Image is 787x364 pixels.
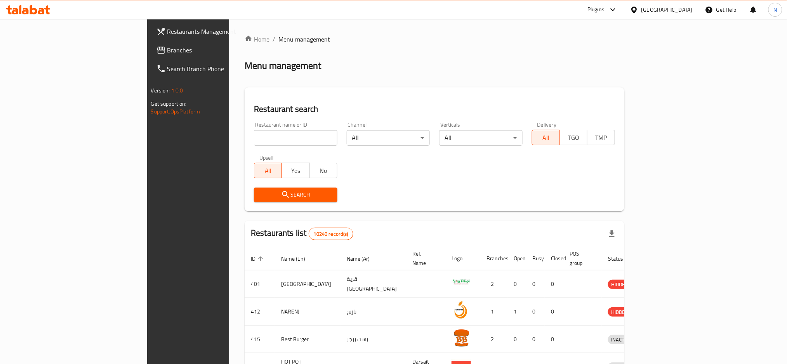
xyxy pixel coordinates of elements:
[341,270,406,298] td: قرية [GEOGRAPHIC_DATA]
[773,5,777,14] span: N
[245,59,321,72] h2: Menu management
[563,132,584,143] span: TGO
[254,163,282,178] button: All
[545,298,563,326] td: 0
[452,328,471,347] img: Best Burger
[251,254,266,263] span: ID
[439,130,523,146] div: All
[603,225,621,243] div: Export file
[480,326,507,353] td: 2
[245,35,624,44] nav: breadcrumb
[526,270,545,298] td: 0
[480,247,507,270] th: Branches
[587,130,615,145] button: TMP
[251,227,353,240] h2: Restaurants list
[309,228,353,240] div: Total records count
[480,298,507,326] td: 1
[259,155,274,160] label: Upsell
[167,45,273,55] span: Branches
[545,247,563,270] th: Closed
[275,326,341,353] td: Best Burger
[480,270,507,298] td: 2
[535,132,557,143] span: All
[608,335,634,344] span: INACTIVE
[507,270,526,298] td: 0
[341,326,406,353] td: بست برجر
[608,254,633,263] span: Status
[545,326,563,353] td: 0
[608,307,631,317] div: HIDDEN
[309,163,337,178] button: No
[150,22,279,41] a: Restaurants Management
[347,130,430,146] div: All
[313,165,334,176] span: No
[254,103,615,115] h2: Restaurant search
[167,64,273,73] span: Search Branch Phone
[150,59,279,78] a: Search Branch Phone
[309,230,353,238] span: 10240 record(s)
[412,249,436,268] span: Ref. Name
[151,106,200,117] a: Support.OpsPlatform
[278,35,330,44] span: Menu management
[275,270,341,298] td: [GEOGRAPHIC_DATA]
[526,247,545,270] th: Busy
[507,298,526,326] td: 1
[545,270,563,298] td: 0
[591,132,612,143] span: TMP
[587,5,605,14] div: Plugins
[532,130,560,145] button: All
[285,165,306,176] span: Yes
[171,85,183,96] span: 1.0.0
[347,254,380,263] span: Name (Ar)
[559,130,587,145] button: TGO
[526,326,545,353] td: 0
[281,163,309,178] button: Yes
[641,5,693,14] div: [GEOGRAPHIC_DATA]
[452,273,471,292] img: Spicy Village
[254,130,337,146] input: Search for restaurant name or ID..
[570,249,592,268] span: POS group
[526,298,545,326] td: 0
[537,122,557,127] label: Delivery
[608,308,631,317] span: HIDDEN
[445,247,480,270] th: Logo
[254,188,337,202] button: Search
[341,298,406,326] td: نارنج
[452,300,471,320] img: NARENJ
[150,41,279,59] a: Branches
[151,99,187,109] span: Get support on:
[507,247,526,270] th: Open
[257,165,279,176] span: All
[275,298,341,326] td: NARENJ
[507,326,526,353] td: 0
[260,190,331,200] span: Search
[608,280,631,289] span: HIDDEN
[167,27,273,36] span: Restaurants Management
[151,85,170,96] span: Version:
[281,254,315,263] span: Name (En)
